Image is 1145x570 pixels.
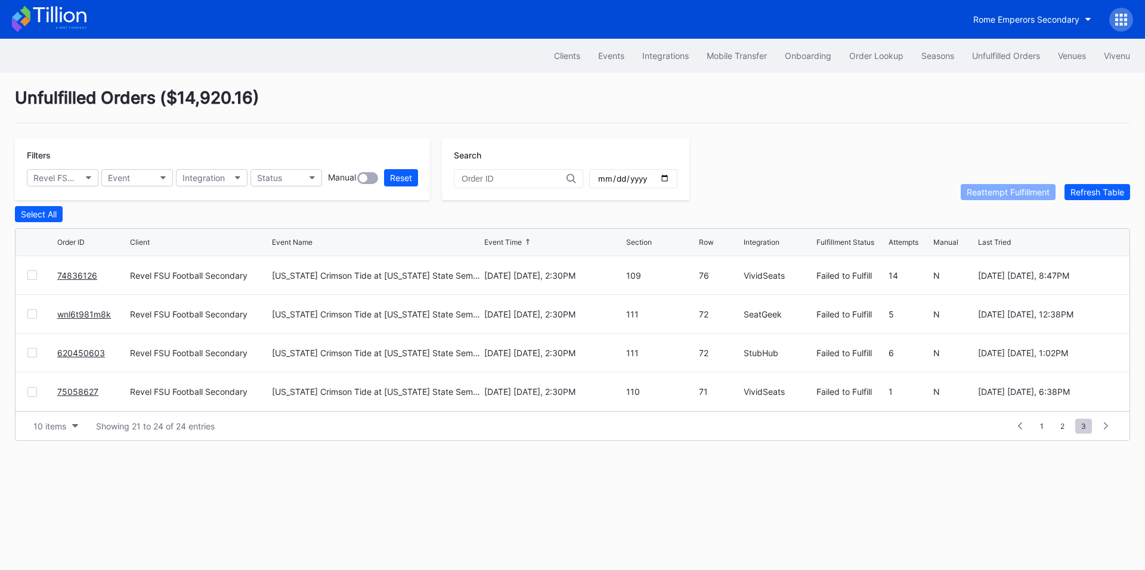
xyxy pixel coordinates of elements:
div: Refresh Table [1070,187,1124,197]
div: Events [598,51,624,61]
div: [US_STATE] Crimson Tide at [US_STATE] State Seminoles Football [272,387,481,397]
div: Integrations [642,51,689,61]
div: Revel FSU Football Secondary [33,173,80,183]
div: Revel FSU Football Secondary [130,348,270,358]
div: Failed to Fulfill [816,309,886,319]
div: Last Tried [978,238,1011,247]
div: 6 [889,348,930,358]
div: Revel FSU Football Secondary [130,309,270,319]
button: Revel FSU Football Secondary [27,169,98,186]
a: wnl6t981m8k [57,309,111,319]
div: 76 [699,270,741,281]
button: Event [101,169,173,186]
div: [DATE] [DATE], 12:38PM [978,309,1118,319]
button: 10 items [27,418,84,434]
div: Revel FSU Football Secondary [130,387,270,397]
div: Integration [182,173,225,183]
button: Vivenu [1095,45,1139,67]
div: 110 [626,387,696,397]
div: 71 [699,387,741,397]
div: [US_STATE] Crimson Tide at [US_STATE] State Seminoles Football [272,270,481,281]
div: Venues [1058,51,1086,61]
div: Onboarding [785,51,831,61]
button: Clients [545,45,589,67]
div: 72 [699,348,741,358]
div: [DATE] [DATE], 1:02PM [978,348,1118,358]
div: Manual [933,238,958,247]
div: 72 [699,309,741,319]
div: Client [130,238,150,247]
div: Search [454,150,677,160]
div: [DATE] [DATE], 2:30PM [484,348,624,358]
div: Event [108,173,130,183]
button: Events [589,45,633,67]
div: 109 [626,270,696,281]
div: [US_STATE] Crimson Tide at [US_STATE] State Seminoles Football [272,348,481,358]
button: Rome Emperors Secondary [964,8,1100,30]
div: [DATE] [DATE], 2:30PM [484,309,624,319]
div: Section [626,238,652,247]
input: Order ID [462,174,567,183]
div: [DATE] [DATE], 6:38PM [978,387,1118,397]
button: Seasons [912,45,963,67]
div: Unfulfilled Orders ( $14,920.16 ) [15,88,1130,123]
div: N [933,309,975,319]
button: Integration [176,169,247,186]
button: Unfulfilled Orders [963,45,1049,67]
div: Failed to Fulfill [816,348,886,358]
button: Venues [1049,45,1095,67]
div: Filters [27,150,418,160]
a: 620450603 [57,348,105,358]
button: Onboarding [776,45,840,67]
div: 1 [889,387,930,397]
button: Select All [15,206,63,222]
div: 111 [626,309,696,319]
div: Status [257,173,282,183]
button: Status [250,169,322,186]
div: Showing 21 to 24 of 24 entries [96,421,215,431]
div: Order ID [57,238,85,247]
div: Failed to Fulfill [816,270,886,281]
div: Fulfillment Status [816,238,874,247]
div: Failed to Fulfill [816,387,886,397]
div: Vivenu [1104,51,1130,61]
div: Clients [554,51,580,61]
div: Reset [390,173,412,183]
div: 5 [889,309,930,319]
span: 3 [1075,419,1092,434]
div: [DATE] [DATE], 2:30PM [484,387,624,397]
button: Mobile Transfer [698,45,776,67]
div: [DATE] [DATE], 8:47PM [978,270,1118,281]
button: Refresh Table [1064,184,1130,200]
span: 2 [1054,419,1070,434]
a: 75058627 [57,387,98,397]
div: Attempts [889,238,918,247]
div: VividSeats [744,270,813,281]
div: Unfulfilled Orders [972,51,1040,61]
div: Reattempt Fulfillment [967,187,1050,197]
div: N [933,270,975,281]
div: VividSeats [744,387,813,397]
div: Revel FSU Football Secondary [130,270,270,281]
span: 1 [1034,419,1050,434]
div: 111 [626,348,696,358]
div: Seasons [921,51,954,61]
div: 10 items [33,421,66,431]
div: Integration [744,238,779,247]
a: 74836126 [57,270,97,281]
div: N [933,387,975,397]
div: 14 [889,270,930,281]
div: Row [699,238,714,247]
div: [US_STATE] Crimson Tide at [US_STATE] State Seminoles Football [272,309,481,319]
div: Mobile Transfer [707,51,767,61]
button: Order Lookup [840,45,912,67]
div: SeatGeek [744,309,813,319]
